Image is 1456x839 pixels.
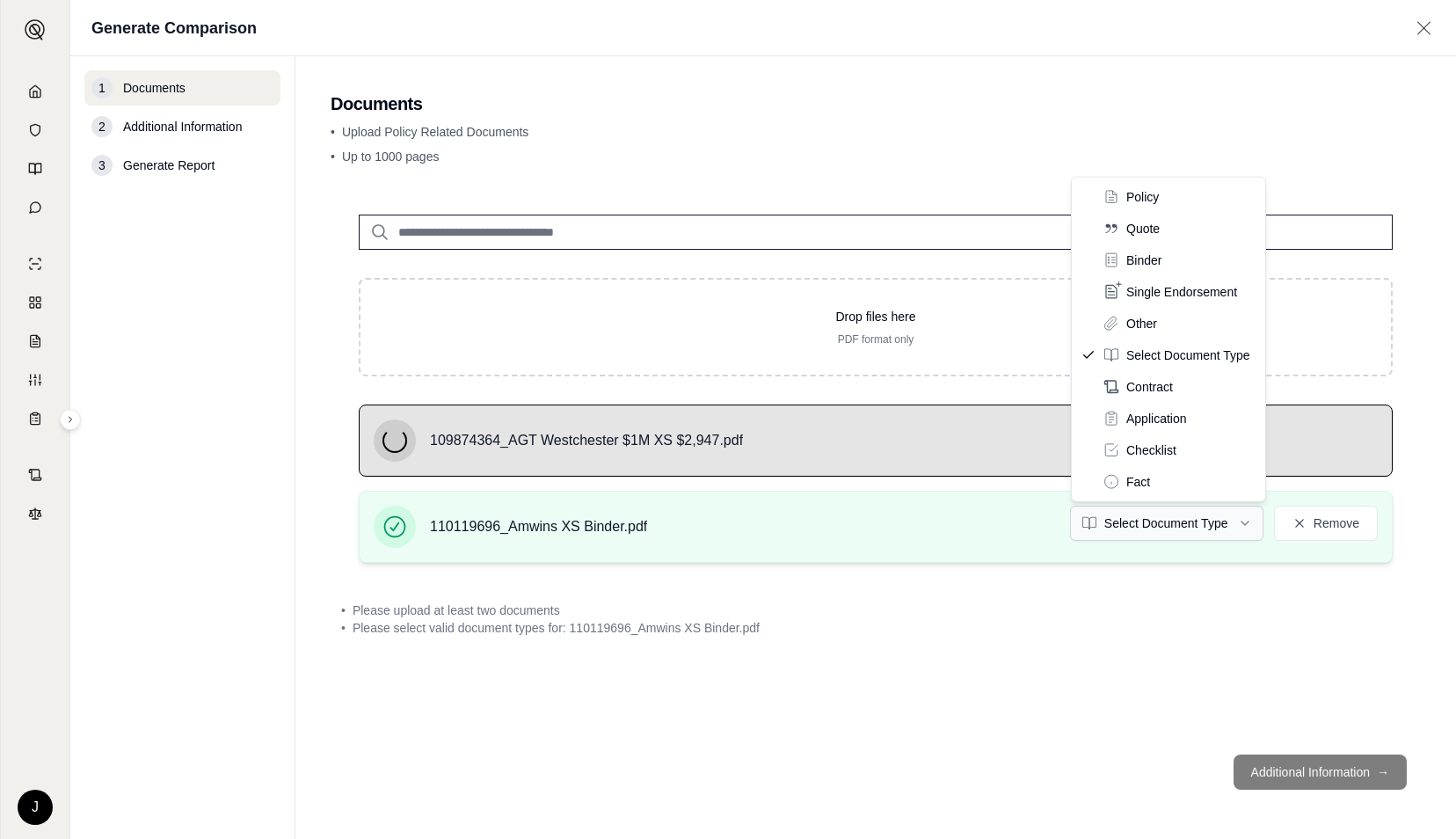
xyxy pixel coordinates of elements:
span: Fact [1126,473,1150,491]
span: Select Document Type [1126,347,1250,364]
span: Other [1126,315,1157,332]
span: Single Endorsement [1126,283,1237,301]
span: Checklist [1126,441,1176,459]
span: Application [1126,410,1187,427]
span: Quote [1126,220,1160,237]
span: Binder [1126,252,1161,269]
span: Contract [1126,378,1173,396]
span: Policy [1126,188,1159,206]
